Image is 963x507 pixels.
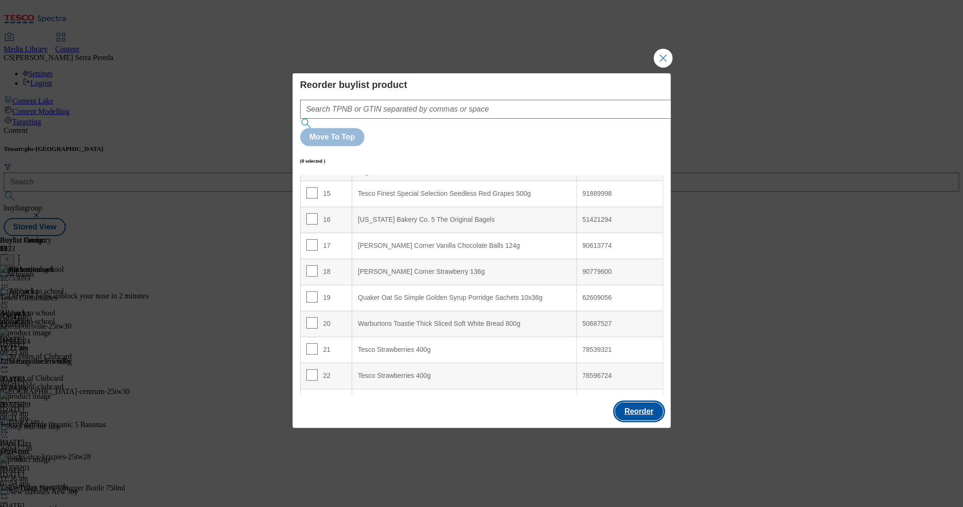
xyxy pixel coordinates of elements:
h4: Reorder buylist product [300,79,663,90]
div: 18 [306,265,347,279]
div: 62609056 [582,294,657,302]
div: [US_STATE] Bakery Co. 5 The Original Bagels [358,216,571,224]
div: 16 [306,213,347,227]
div: 22 [306,369,347,383]
div: Quaker Oat So Simple Golden Syrup Porridge Sachets 10x36g [358,294,571,302]
div: Warburtons Toastie Thick Sliced Soft White Bread 800g [358,320,571,328]
div: Tesco Finest Special Selection Seedless Red Grapes 500g [358,190,571,198]
button: Move To Top [300,128,364,146]
div: 50687527 [582,320,657,328]
div: 91889998 [582,190,657,198]
button: Close Modal [654,49,673,68]
div: 78539321 [582,346,657,354]
div: 20 [306,317,347,331]
div: Tesco Strawberries 400g [358,372,571,380]
input: Search TPNB or GTIN separated by commas or space [300,100,700,119]
div: Tesco Strawberries 400g [358,346,571,354]
button: Reorder [615,402,663,420]
div: [PERSON_NAME] Corner Vanilla Chocolate Balls 124g [358,242,571,250]
div: 51421294 [582,216,657,224]
div: 90779600 [582,268,657,276]
div: 17 [306,239,347,253]
div: 19 [306,291,347,305]
div: 90613774 [582,242,657,250]
div: 15 [306,187,347,201]
div: [PERSON_NAME] Corner Strawberry 136g [358,268,571,276]
div: 78596724 [582,372,657,380]
div: 21 [306,343,347,357]
div: Modal [293,73,671,428]
h6: (0 selected ) [300,158,326,164]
